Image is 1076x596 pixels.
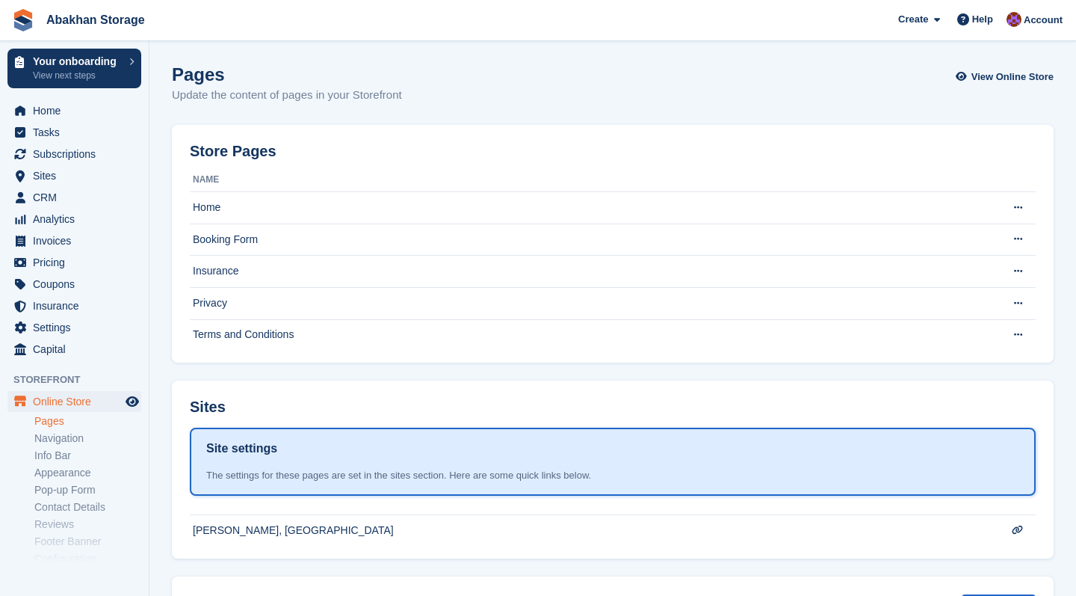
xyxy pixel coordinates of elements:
span: Insurance [33,295,123,316]
h1: Pages [172,64,402,85]
a: Pop-up Form [34,483,141,497]
td: Booking Form [190,224,993,256]
span: Sites [33,165,123,186]
span: Tasks [33,122,123,143]
a: Preview store [123,393,141,411]
a: Navigation [34,431,141,446]
span: Subscriptions [33,144,123,165]
td: Terms and Conditions [190,319,993,351]
img: William Abakhan [1007,12,1021,27]
a: menu [7,100,141,121]
a: menu [7,252,141,273]
a: menu [7,230,141,251]
p: Your onboarding [33,56,122,67]
a: Configuration [34,552,141,566]
a: Appearance [34,466,141,480]
span: CRM [33,187,123,208]
h2: Sites [190,399,226,416]
a: View Online Store [959,64,1054,89]
a: menu [7,209,141,230]
span: Online Store [33,391,123,412]
div: The settings for these pages are set in the sites section. Here are some quick links below. [206,468,1019,483]
span: Home [33,100,123,121]
a: Pages [34,414,141,428]
td: Home [190,192,993,224]
span: Pricing [33,252,123,273]
a: Abakhan Storage [40,7,151,32]
span: View Online Store [971,70,1054,85]
p: Update the content of pages in your Storefront [172,87,402,104]
span: Invoices [33,230,123,251]
a: menu [7,274,141,295]
td: [PERSON_NAME], [GEOGRAPHIC_DATA] [190,515,993,547]
th: Name [190,168,993,192]
h1: Site settings [206,440,277,458]
span: Help [972,12,993,27]
a: menu [7,165,141,186]
a: menu [7,187,141,208]
td: Insurance [190,256,993,288]
a: Contact Details [34,500,141,514]
td: Privacy [190,287,993,319]
span: Capital [33,339,123,360]
span: Analytics [33,209,123,230]
a: menu [7,295,141,316]
a: Your onboarding View next steps [7,49,141,88]
span: Coupons [33,274,123,295]
a: menu [7,391,141,412]
h2: Store Pages [190,143,276,160]
span: Account [1024,13,1063,28]
span: Create [898,12,928,27]
span: Storefront [13,372,149,387]
p: View next steps [33,69,122,82]
a: menu [7,144,141,165]
a: menu [7,122,141,143]
a: Reviews [34,517,141,532]
span: Settings [33,317,123,338]
img: stora-icon-8386f47178a22dfd0bd8f6a31ec36ba5ce8667c1dd55bd0f319d3a0aa187defe.svg [12,9,34,31]
a: menu [7,317,141,338]
a: Info Bar [34,449,141,463]
a: menu [7,339,141,360]
a: Footer Banner [34,535,141,549]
